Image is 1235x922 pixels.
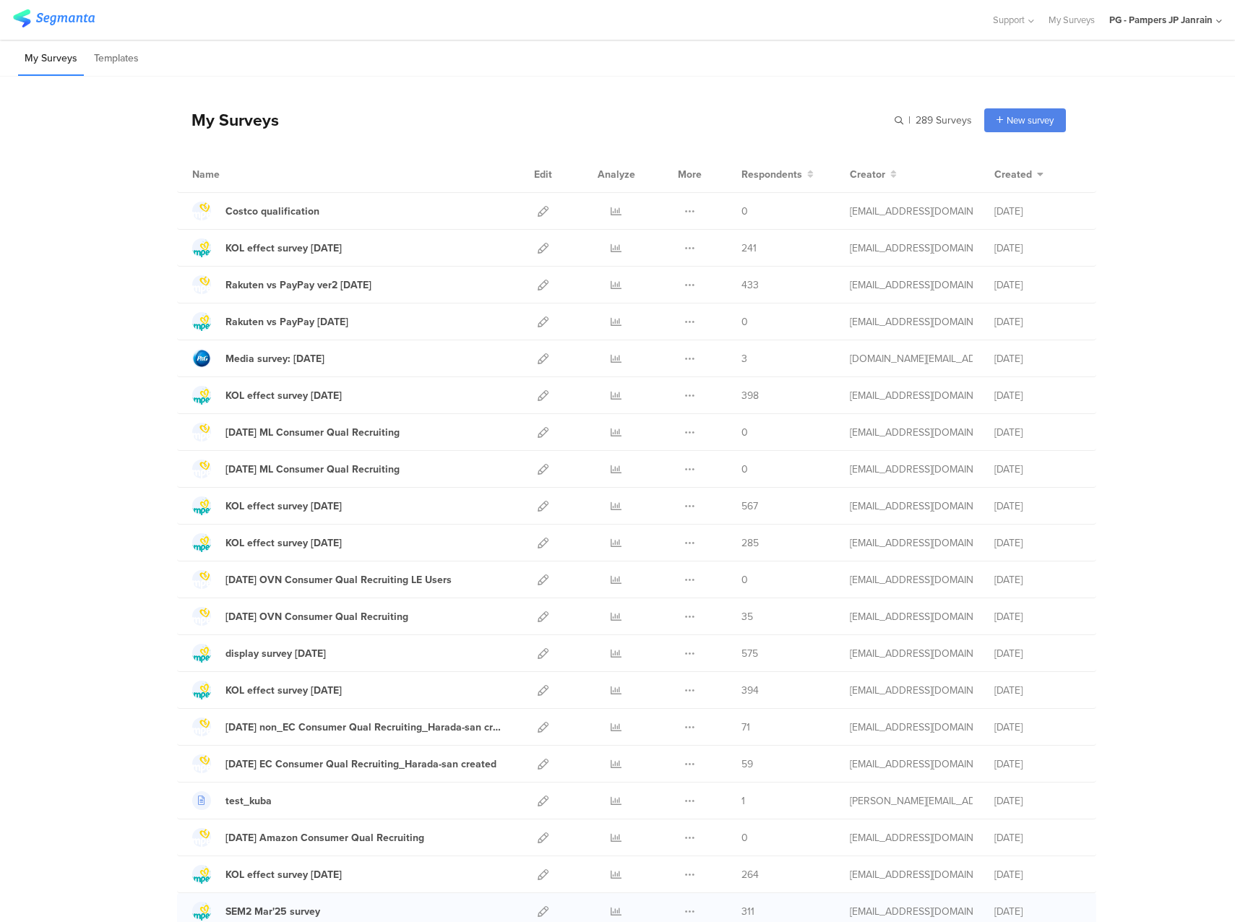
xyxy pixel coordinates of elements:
[192,275,371,294] a: Rakuten vs PayPay ver2 [DATE]
[906,113,913,128] span: |
[850,646,973,661] div: saito.s.2@pg.com
[192,718,506,736] a: [DATE] non_EC Consumer Qual Recruiting_Harada-san created
[850,830,973,845] div: shibato.d@pg.com
[192,607,408,626] a: [DATE] OVN Consumer Qual Recruiting
[994,241,1081,256] div: [DATE]
[850,535,973,551] div: oki.y.2@pg.com
[994,277,1081,293] div: [DATE]
[994,167,1043,182] button: Created
[225,904,320,919] div: SEM2 Mar'25 survey
[741,793,745,809] span: 1
[741,904,754,919] span: 311
[994,830,1081,845] div: [DATE]
[192,423,400,441] a: [DATE] ML Consumer Qual Recruiting
[192,791,272,810] a: test_kuba
[741,830,748,845] span: 0
[192,644,326,663] a: display survey [DATE]
[850,425,973,440] div: oki.y.2@pg.com
[13,9,95,27] img: segmanta logo
[741,757,753,772] span: 59
[850,609,973,624] div: makimura.n@pg.com
[192,312,348,331] a: Rakuten vs PayPay [DATE]
[1109,13,1213,27] div: PG - Pampers JP Janrain
[192,570,452,589] a: [DATE] OVN Consumer Qual Recruiting LE Users
[192,349,324,368] a: Media survey: [DATE]
[994,351,1081,366] div: [DATE]
[850,277,973,293] div: saito.s.2@pg.com
[192,828,424,847] a: [DATE] Amazon Consumer Qual Recruiting
[177,108,279,132] div: My Surveys
[994,867,1081,882] div: [DATE]
[225,720,506,735] div: May'25 non_EC Consumer Qual Recruiting_Harada-san created
[741,277,759,293] span: 433
[850,683,973,698] div: oki.y.2@pg.com
[192,681,342,699] a: KOL effect survey [DATE]
[225,609,408,624] div: Jun'25 OVN Consumer Qual Recruiting
[225,388,342,403] div: KOL effect survey Aug 25
[741,499,758,514] span: 567
[741,609,753,624] span: 35
[994,793,1081,809] div: [DATE]
[192,460,400,478] a: [DATE] ML Consumer Qual Recruiting
[741,535,759,551] span: 285
[192,865,342,884] a: KOL effect survey [DATE]
[225,867,342,882] div: KOL effect survey Apr'25
[528,156,559,192] div: Edit
[225,204,319,219] div: Costco qualification
[916,113,972,128] span: 289 Surveys
[850,720,973,735] div: saito.s.2@pg.com
[225,535,342,551] div: KOL effect survey Jun 25
[994,167,1032,182] span: Created
[850,793,973,809] div: roszko.j@pg.com
[192,238,342,257] a: KOL effect survey [DATE]
[994,388,1081,403] div: [DATE]
[225,646,326,661] div: display survey May'25
[192,167,279,182] div: Name
[850,204,973,219] div: saito.s.2@pg.com
[225,351,324,366] div: Media survey: Sep'25
[674,156,705,192] div: More
[225,830,424,845] div: Apr'25 Amazon Consumer Qual Recruiting
[994,462,1081,477] div: [DATE]
[225,757,496,772] div: May'25 EC Consumer Qual Recruiting_Harada-san created
[741,388,759,403] span: 398
[994,204,1081,219] div: [DATE]
[994,572,1081,587] div: [DATE]
[192,902,320,921] a: SEM2 Mar'25 survey
[994,683,1081,698] div: [DATE]
[994,425,1081,440] div: [DATE]
[225,572,452,587] div: Jun'25 OVN Consumer Qual Recruiting LE Users
[994,904,1081,919] div: [DATE]
[850,572,973,587] div: makimura.n@pg.com
[18,42,84,76] li: My Surveys
[192,754,496,773] a: [DATE] EC Consumer Qual Recruiting_Harada-san created
[741,867,759,882] span: 264
[741,167,814,182] button: Respondents
[994,646,1081,661] div: [DATE]
[225,793,272,809] div: test_kuba
[225,314,348,329] div: Rakuten vs PayPay Aug25
[850,388,973,403] div: oki.y.2@pg.com
[192,496,342,515] a: KOL effect survey [DATE]
[741,425,748,440] span: 0
[741,462,748,477] span: 0
[1007,113,1054,127] span: New survey
[741,241,757,256] span: 241
[850,462,973,477] div: makimura.n@pg.com
[741,646,758,661] span: 575
[192,202,319,220] a: Costco qualification
[993,13,1025,27] span: Support
[741,720,750,735] span: 71
[994,535,1081,551] div: [DATE]
[994,720,1081,735] div: [DATE]
[225,499,342,514] div: KOL effect survey Jul 25
[850,314,973,329] div: saito.s.2@pg.com
[87,42,145,76] li: Templates
[741,314,748,329] span: 0
[994,757,1081,772] div: [DATE]
[741,572,748,587] span: 0
[850,351,973,366] div: pang.jp@pg.com
[850,904,973,919] div: saito.s.2@pg.com
[850,167,897,182] button: Creator
[994,609,1081,624] div: [DATE]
